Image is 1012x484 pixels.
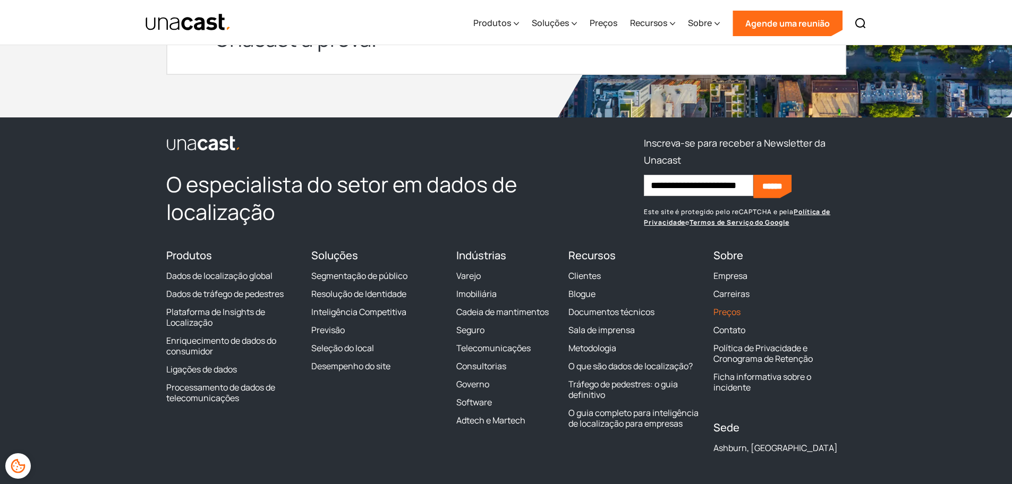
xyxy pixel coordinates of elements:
a: Sala de imprensa [568,325,635,335]
a: Ligações de dados [166,364,237,375]
font: Seleção do local [311,342,374,354]
font: Preços [590,17,617,29]
font: Contato [713,324,745,336]
div: Recursos [630,2,675,45]
font: O que são dados de localização? [568,360,693,372]
font: Inscreva-se para receber a Newsletter da Unacast [644,137,826,166]
font: Inteligência Competitiva [311,306,406,318]
a: Consultorias [456,361,506,371]
a: Seleção do local [311,343,374,353]
a: Metodologia [568,343,616,353]
font: Tráfego de pedestres: o guia definitivo [568,378,678,401]
font: Documentos técnicos [568,306,654,318]
a: Política de Privacidade [644,207,830,227]
font: Sobre [713,248,743,262]
font: Segmentação de público [311,270,407,282]
font: Ligações de dados [166,363,237,375]
img: Logotipo de texto Unacast [145,13,232,32]
font: Governo [456,378,489,390]
a: Varejo [456,270,481,281]
a: Termos de Serviço do Google [690,218,789,227]
font: O guia completo para inteligência de localização para empresas [568,407,699,429]
a: link para a página inicial [166,134,556,151]
font: Sede [713,420,739,435]
font: Produtos [473,17,511,29]
a: Carreiras [713,288,750,299]
font: Cadeia de mantimentos [456,306,549,318]
font: Política de Privacidade e Cronograma de Retenção [713,342,813,364]
a: Processamento de dados de telecomunicações [166,382,299,403]
font: Ficha informativa sobre o incidente [713,371,811,393]
a: Resolução de Identidade [311,288,406,299]
a: Preços [713,307,741,317]
a: Cadeia de mantimentos [456,307,549,317]
img: Ícone de pesquisa [854,17,867,30]
font: O especialista do setor em dados de localização [166,169,517,226]
font: Adtech e Martech [456,414,525,426]
div: Sobre [688,2,720,45]
a: Seguro [456,325,484,335]
a: Documentos técnicos [568,307,654,317]
a: Previsão [311,325,345,335]
a: Soluções [311,248,358,262]
font: Preços [713,306,741,318]
font: Sobre [688,17,712,29]
a: Contato [713,325,745,335]
font: Carreiras [713,288,750,300]
a: Agende uma reunião [733,11,843,36]
a: Preços [590,2,617,45]
div: Soluções [532,2,577,45]
font: Seguro [456,324,484,336]
a: lar [145,13,232,32]
font: Este site é protegido pelo reCAPTCHA e pela [644,207,794,216]
a: Software [456,397,492,407]
a: Inteligência Competitiva [311,307,406,317]
font: Resolução de Identidade [311,288,406,300]
a: Governo [456,379,489,389]
a: Dados de tráfego de pedestres [166,288,284,299]
a: Empresa [713,270,747,281]
font: Indústrias [456,248,506,262]
font: Plataforma de Insights de Localização [166,306,265,328]
a: Dados de localização global [166,270,273,281]
a: O guia completo para inteligência de localização para empresas [568,407,701,429]
font: Dados de localização global [166,270,273,282]
font: Sala de imprensa [568,324,635,336]
a: Segmentação de público [311,270,407,281]
a: Clientes [568,270,601,281]
a: Imobiliária [456,288,497,299]
a: Blogue [568,288,596,299]
font: Desempenho do site [311,360,390,372]
font: Enriquecimento de dados do consumidor [166,335,276,357]
a: Tráfego de pedestres: o guia definitivo [568,379,701,400]
font: Metodologia [568,342,616,354]
a: Ficha informativa sobre o incidente [713,371,846,393]
font: Previsão [311,324,345,336]
font: Blogue [568,288,596,300]
font: Recursos [568,248,616,262]
font: Software [456,396,492,408]
a: Enriquecimento de dados do consumidor [166,335,299,356]
font: e [685,218,690,227]
a: Desempenho do site [311,361,390,371]
font: Telecomunicações [456,342,531,354]
font: Empresa [713,270,747,282]
font: Soluções [532,17,569,29]
a: Plataforma de Insights de Localização [166,307,299,328]
img: Logotipo da Unacast [166,135,241,151]
font: Processamento de dados de telecomunicações [166,381,275,404]
font: Recursos [630,17,667,29]
font: Varejo [456,270,481,282]
font: Ashburn, [GEOGRAPHIC_DATA] [713,442,838,454]
div: Produtos [473,2,519,45]
a: Adtech e Martech [456,415,525,426]
a: Telecomunicações [456,343,531,353]
div: Preferências de cookies [5,453,31,479]
font: Dados de tráfego de pedestres [166,288,284,300]
a: O que são dados de localização? [568,361,693,371]
a: Produtos [166,248,212,262]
